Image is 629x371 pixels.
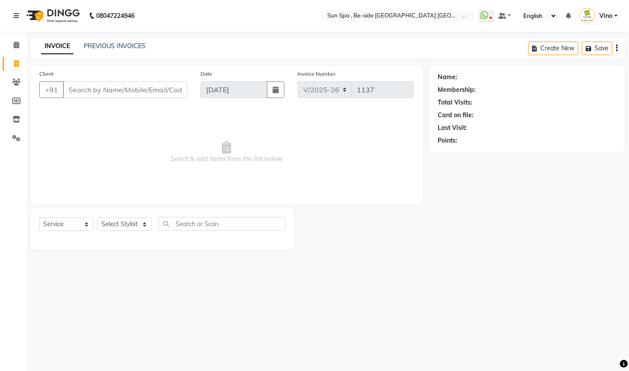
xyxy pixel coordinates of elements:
[438,98,472,107] div: Total Visits:
[438,136,457,145] div: Points:
[438,73,457,82] div: Name:
[200,70,212,78] label: Date
[63,81,187,98] input: Search by Name/Mobile/Email/Code
[582,42,612,55] button: Save
[599,11,612,21] span: Vino
[39,70,53,78] label: Client
[39,108,414,196] span: Select & add items from the list below
[297,70,335,78] label: Invoice Number
[41,38,73,54] a: INVOICE
[528,42,578,55] button: Create New
[438,85,476,94] div: Membership:
[22,3,82,28] img: logo
[39,81,64,98] button: +91
[159,217,285,231] input: Search or Scan
[438,111,473,120] div: Card on file:
[438,123,467,133] div: Last Visit:
[580,8,595,23] img: Vino
[96,3,135,28] b: 08047224946
[84,42,145,50] a: PREVIOUS INVOICES
[592,336,620,362] iframe: chat widget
